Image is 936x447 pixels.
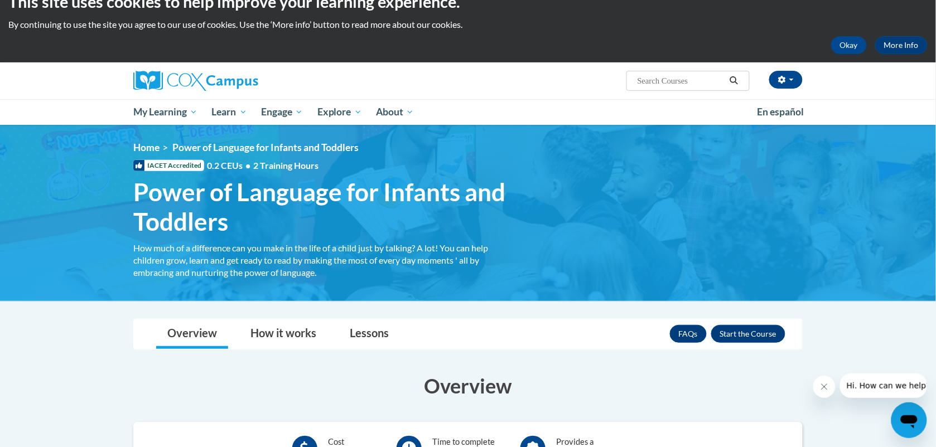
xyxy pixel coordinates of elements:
span: My Learning [133,105,197,119]
iframe: Message from company [840,373,927,398]
span: About [376,105,414,119]
span: IACET Accredited [133,160,204,171]
span: 0.2 CEUs [207,159,319,172]
a: About [369,99,422,125]
a: Cox Campus [133,71,345,91]
span: • [245,160,250,171]
a: FAQs [670,325,707,343]
iframe: Close message [813,376,836,398]
button: Enroll [711,325,785,343]
button: Search [726,74,742,88]
span: Power of Language for Infants and Toddlers [172,142,359,153]
a: En español [750,100,811,124]
a: Home [133,142,160,153]
div: How much of a difference can you make in the life of a child just by talking? A lot! You can help... [133,242,518,279]
span: En español [757,106,804,118]
button: Okay [831,36,867,54]
button: Account Settings [769,71,803,89]
img: Cox Campus [133,71,258,91]
div: Main menu [117,99,819,125]
span: Explore [317,105,362,119]
a: More Info [875,36,928,54]
iframe: Button to launch messaging window [891,402,927,438]
a: How it works [239,319,327,349]
span: Hi. How can we help? [7,8,90,17]
p: By continuing to use the site you agree to our use of cookies. Use the ‘More info’ button to read... [8,18,928,31]
a: Engage [254,99,310,125]
input: Search Courses [636,74,726,88]
a: Lessons [339,319,400,349]
a: Explore [310,99,369,125]
span: 2 Training Hours [253,160,319,171]
a: Learn [205,99,254,125]
a: Overview [156,319,228,349]
span: Engage [261,105,303,119]
span: Power of Language for Infants and Toddlers [133,177,518,236]
span: Learn [212,105,247,119]
a: My Learning [126,99,205,125]
h3: Overview [133,372,803,400]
